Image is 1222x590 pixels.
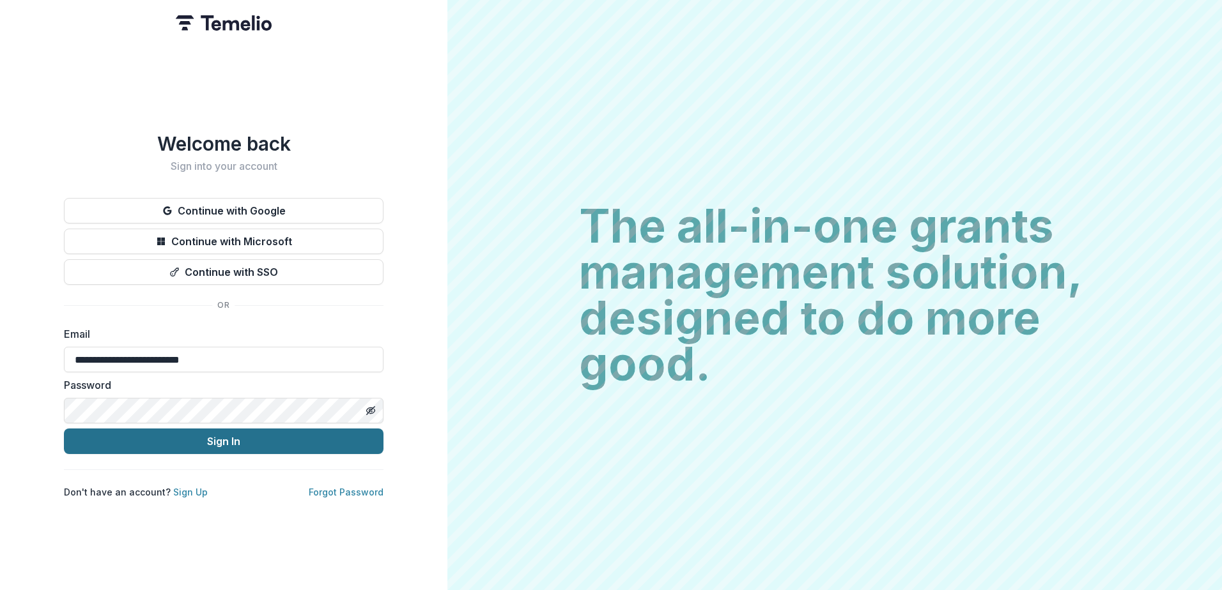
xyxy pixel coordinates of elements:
button: Toggle password visibility [360,400,381,421]
button: Sign In [64,428,383,454]
label: Email [64,326,376,342]
button: Continue with Google [64,198,383,223]
button: Continue with Microsoft [64,229,383,254]
button: Continue with SSO [64,259,383,285]
h1: Welcome back [64,132,383,155]
a: Forgot Password [309,487,383,497]
h2: Sign into your account [64,160,383,172]
img: Temelio [176,15,272,31]
p: Don't have an account? [64,485,208,499]
label: Password [64,377,376,393]
a: Sign Up [173,487,208,497]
